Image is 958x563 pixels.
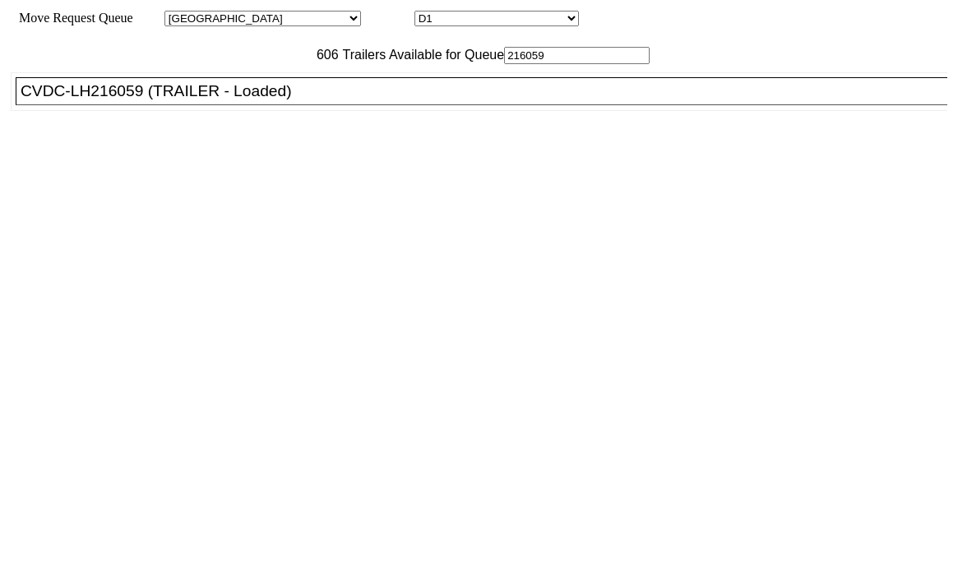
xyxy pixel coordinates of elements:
div: CVDC-LH216059 (TRAILER - Loaded) [21,82,957,100]
span: Area [136,11,161,25]
span: Location [364,11,411,25]
input: Filter Available Trailers [504,47,650,64]
span: Move Request Queue [11,11,133,25]
span: 606 [308,48,339,62]
span: Trailers Available for Queue [339,48,505,62]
